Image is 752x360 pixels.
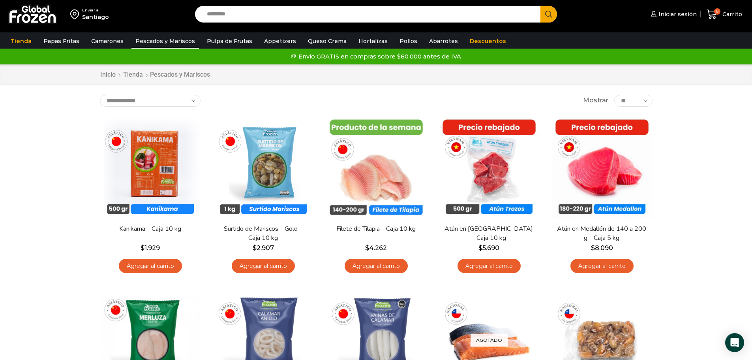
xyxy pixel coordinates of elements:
[466,34,510,49] a: Descuentos
[725,333,744,352] div: Open Intercom Messenger
[570,259,634,273] a: Agregar al carrito: “Atún en Medallón de 140 a 200 g - Caja 5 kg”
[425,34,462,49] a: Abarrotes
[119,259,182,273] a: Agregar al carrito: “Kanikama – Caja 10 kg”
[583,96,608,105] span: Mostrar
[443,224,534,243] a: Atún en [GEOGRAPHIC_DATA] – Caja 10 kg
[591,244,613,252] bdi: 8.090
[365,244,369,252] span: $
[471,334,508,347] p: Agotado
[82,13,109,21] div: Santiago
[714,8,720,15] span: 0
[87,34,128,49] a: Camarones
[260,34,300,49] a: Appetizers
[141,244,144,252] span: $
[70,8,82,21] img: address-field-icon.svg
[365,244,387,252] bdi: 4.262
[253,244,257,252] span: $
[556,224,647,243] a: Atún en Medallón de 140 a 200 g – Caja 5 kg
[39,34,83,49] a: Papas Fritas
[150,71,210,78] h1: Pescados y Mariscos
[345,259,408,273] a: Agregar al carrito: “Filete de Tilapia - Caja 10 kg”
[458,259,521,273] a: Agregar al carrito: “Atún en Trozos - Caja 10 kg”
[354,34,392,49] a: Hortalizas
[304,34,351,49] a: Queso Crema
[330,224,421,234] a: Filete de Tilapia – Caja 10 kg
[656,10,697,18] span: Iniciar sesión
[396,34,421,49] a: Pollos
[123,70,143,79] a: Tienda
[131,34,199,49] a: Pescados y Mariscos
[100,70,210,79] nav: Breadcrumb
[100,70,116,79] a: Inicio
[203,34,256,49] a: Pulpa de Frutas
[649,6,697,22] a: Iniciar sesión
[253,244,274,252] bdi: 2.907
[105,224,195,234] a: Kanikama – Caja 10 kg
[232,259,295,273] a: Agregar al carrito: “Surtido de Mariscos - Gold - Caja 10 kg”
[7,34,36,49] a: Tienda
[478,244,482,252] span: $
[141,244,160,252] bdi: 1.929
[218,224,308,243] a: Surtido de Mariscos – Gold – Caja 10 kg
[82,8,109,13] div: Enviar a
[591,244,595,252] span: $
[540,6,557,23] button: Search button
[478,244,499,252] bdi: 5.690
[705,5,744,24] a: 0 Carrito
[100,95,201,107] select: Pedido de la tienda
[720,10,742,18] span: Carrito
